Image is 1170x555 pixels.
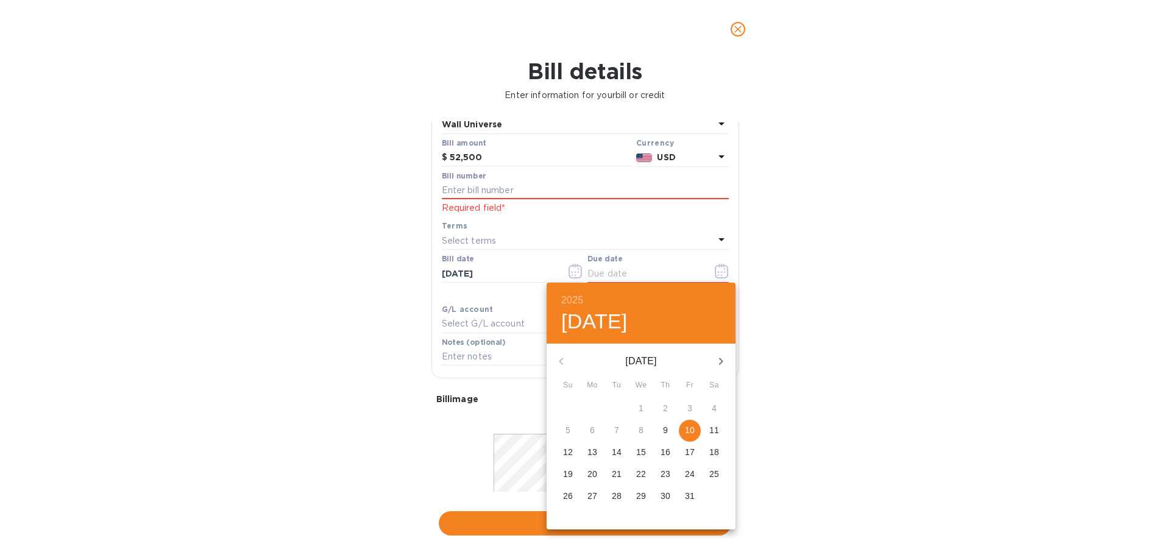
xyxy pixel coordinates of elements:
p: [DATE] [576,354,706,369]
p: 16 [661,446,670,458]
p: 25 [709,468,719,480]
p: 18 [709,446,719,458]
button: 25 [703,464,725,486]
span: We [630,380,652,392]
button: 31 [679,486,701,507]
button: 30 [654,486,676,507]
button: 22 [630,464,652,486]
p: 30 [661,490,670,502]
button: 29 [630,486,652,507]
p: 22 [636,468,646,480]
button: 13 [581,442,603,464]
button: 28 [606,486,628,507]
button: 23 [654,464,676,486]
p: 15 [636,446,646,458]
button: 15 [630,442,652,464]
button: 19 [557,464,579,486]
button: 20 [581,464,603,486]
span: Su [557,380,579,392]
button: 24 [679,464,701,486]
p: 20 [587,468,597,480]
button: 12 [557,442,579,464]
p: 29 [636,490,646,502]
span: Sa [703,380,725,392]
button: 14 [606,442,628,464]
span: Tu [606,380,628,392]
p: 17 [685,446,695,458]
p: 11 [709,424,719,436]
button: [DATE] [561,309,628,334]
button: 17 [679,442,701,464]
button: 2025 [561,292,583,309]
p: 23 [661,468,670,480]
p: 28 [612,490,622,502]
button: 11 [703,420,725,442]
p: 13 [587,446,597,458]
button: 18 [703,442,725,464]
p: 26 [563,490,573,502]
button: 16 [654,442,676,464]
button: 27 [581,486,603,507]
p: 10 [685,424,695,436]
p: 9 [663,424,668,436]
button: 26 [557,486,579,507]
button: 10 [679,420,701,442]
button: 21 [606,464,628,486]
p: 21 [612,468,622,480]
p: 31 [685,490,695,502]
p: 19 [563,468,573,480]
p: 24 [685,468,695,480]
span: Mo [581,380,603,392]
button: 9 [654,420,676,442]
span: Th [654,380,676,392]
span: Fr [679,380,701,392]
p: 12 [563,446,573,458]
p: 14 [612,446,622,458]
p: 27 [587,490,597,502]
